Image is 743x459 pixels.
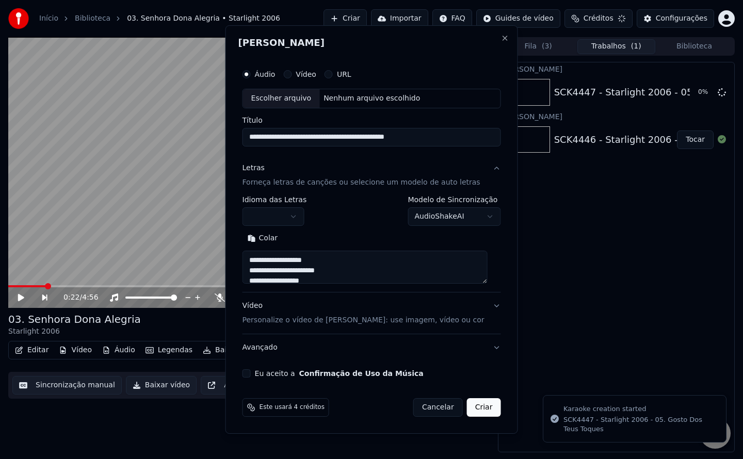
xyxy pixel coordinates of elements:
label: Vídeo [296,71,316,78]
label: Modelo de Sincronização [408,196,500,203]
div: LetrasForneça letras de canções ou selecione um modelo de auto letras [243,196,501,292]
p: Personalize o vídeo de [PERSON_NAME]: use imagem, vídeo ou cor [243,315,484,325]
label: URL [337,71,351,78]
label: Título [243,117,501,124]
button: VídeoPersonalize o vídeo de [PERSON_NAME]: use imagem, vídeo ou cor [243,292,501,334]
button: LetrasForneça letras de canções ou selecione um modelo de auto letras [243,155,501,196]
label: Idioma das Letras [243,196,307,203]
span: Este usará 4 créditos [260,403,325,412]
button: Colar [243,230,283,247]
button: Eu aceito a [299,370,424,377]
div: Vídeo [243,301,484,325]
button: Criar [467,398,501,417]
div: Escolher arquivo [243,89,320,108]
button: Cancelar [413,398,463,417]
div: Nenhum arquivo escolhido [319,93,424,104]
label: Eu aceito a [255,370,424,377]
h2: [PERSON_NAME] [238,38,505,47]
p: Forneça letras de canções ou selecione um modelo de auto letras [243,177,480,188]
button: Avançado [243,334,501,361]
label: Áudio [255,71,276,78]
div: Letras [243,163,265,173]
